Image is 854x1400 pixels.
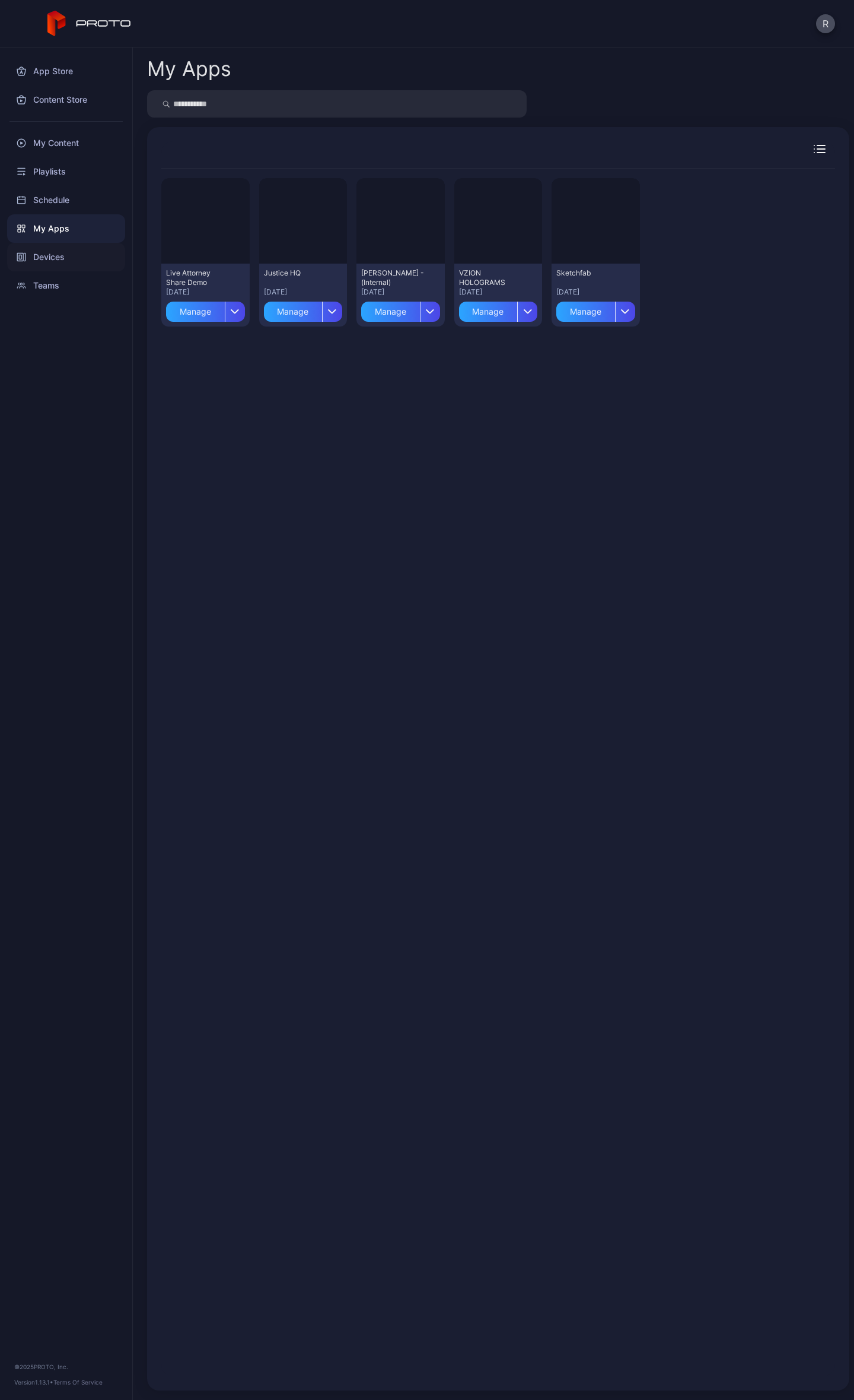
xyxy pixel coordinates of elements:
[361,302,420,322] div: Manage
[264,302,323,322] div: Manage
[7,57,125,85] a: App Store
[53,1379,103,1386] a: Terms Of Service
[147,59,231,79] div: My Apps
[7,214,125,243] a: My Apps
[7,243,125,271] a: Devices
[264,287,343,297] div: [DATE]
[166,297,245,322] button: Manage
[556,287,635,297] div: [DATE]
[166,287,245,297] div: [DATE]
[361,297,440,322] button: Manage
[556,297,635,322] button: Manage
[556,302,615,322] div: Manage
[166,268,231,287] div: Live Attorney Share Demo
[556,268,622,278] div: Sketchfab
[816,14,835,33] button: R
[7,271,125,300] a: Teams
[14,1379,53,1386] span: Version 1.13.1 •
[459,302,518,322] div: Manage
[166,302,225,322] div: Manage
[14,1362,118,1372] div: © 2025 PROTO, Inc.
[459,287,538,297] div: [DATE]
[264,297,343,322] button: Manage
[7,157,125,186] a: Playlists
[361,287,440,297] div: [DATE]
[361,268,426,287] div: Bob Simon Law - (Internal)
[459,297,538,322] button: Manage
[7,186,125,214] a: Schedule
[7,129,125,157] a: My Content
[7,85,125,114] a: Content Store
[459,268,524,287] div: VZION HOLOGRAMS
[264,268,329,278] div: Justice HQ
